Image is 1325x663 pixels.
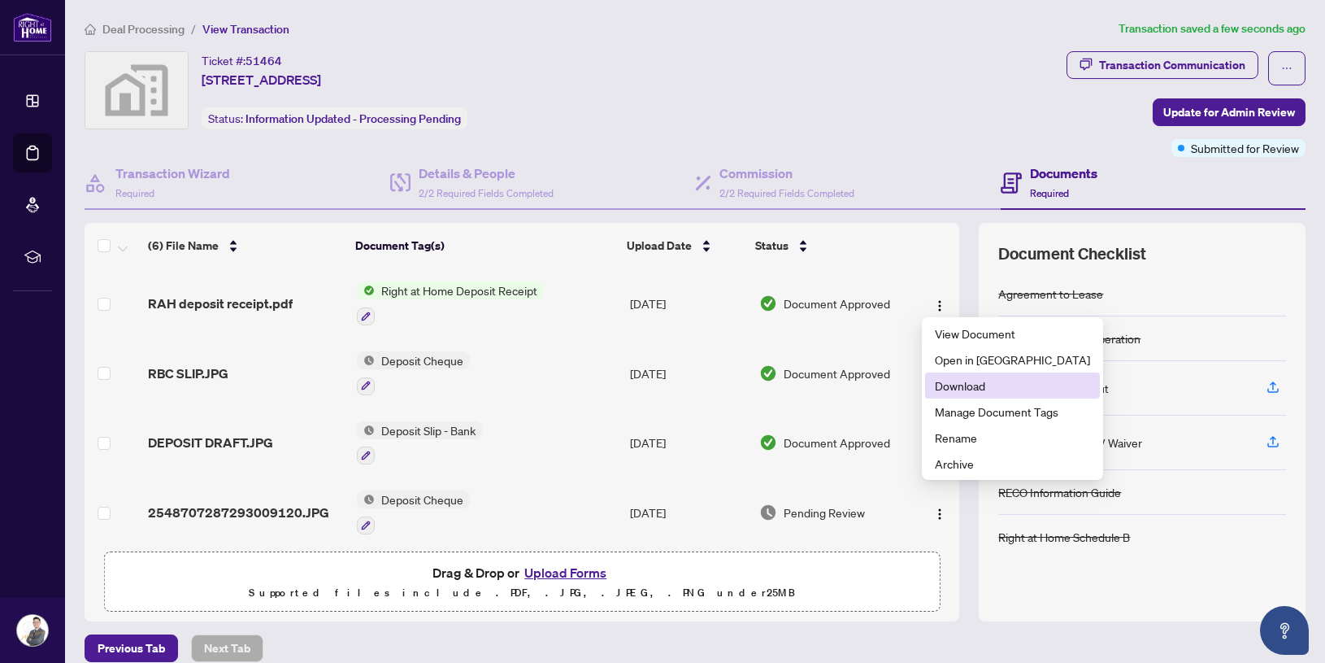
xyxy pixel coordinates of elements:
[927,499,953,526] button: Logo
[419,164,554,183] h4: Details & People
[115,583,929,603] p: Supported files include .PDF, .JPG, .JPEG, .PNG under 25 MB
[933,299,946,312] img: Logo
[419,187,554,199] span: 2/2 Required Fields Completed
[927,290,953,316] button: Logo
[627,237,692,255] span: Upload Date
[719,187,854,199] span: 2/2 Required Fields Completed
[17,615,48,646] img: Profile Icon
[935,403,1090,421] span: Manage Document Tags
[105,552,939,613] span: Drag & Drop orUpload FormsSupported files include .PDF, .JPG, .JPEG, .PNG under25MB
[115,164,230,183] h4: Transaction Wizard
[935,455,1090,473] span: Archive
[148,237,219,255] span: (6) File Name
[935,325,1090,342] span: View Document
[1030,187,1069,199] span: Required
[935,429,1090,447] span: Rename
[935,377,1090,395] span: Download
[755,237,788,255] span: Status
[519,562,611,583] button: Upload Forms
[933,508,946,521] img: Logo
[13,12,52,42] img: logo
[935,351,1090,369] span: Open in [GEOGRAPHIC_DATA]
[620,223,749,268] th: Upload Date
[115,187,154,199] span: Required
[1260,606,1309,655] button: Open asap
[1030,164,1097,183] h4: Documents
[432,562,611,583] span: Drag & Drop or
[719,164,854,183] h4: Commission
